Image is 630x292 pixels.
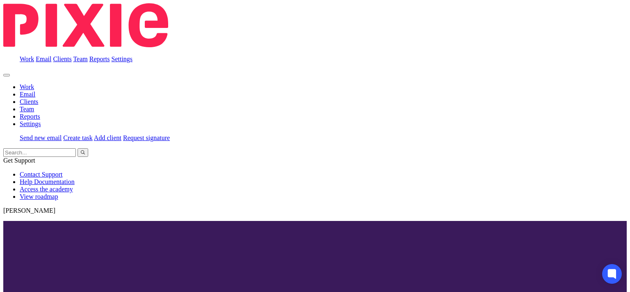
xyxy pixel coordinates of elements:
a: View roadmap [20,193,58,200]
a: Clients [20,98,38,105]
a: Reports [20,113,40,120]
a: Reports [89,55,110,62]
input: Search [3,148,76,157]
a: Add client [94,134,121,141]
img: Pixie [3,3,168,47]
a: Clients [53,55,71,62]
a: Access the academy [20,186,73,193]
a: Send new email [20,134,62,141]
a: Team [20,106,34,113]
a: Settings [20,120,41,127]
a: Help Documentation [20,178,75,185]
a: Settings [112,55,133,62]
a: Create task [63,134,93,141]
span: Get Support [3,157,35,164]
button: Search [78,148,88,157]
a: Email [20,91,35,98]
a: Team [73,55,87,62]
a: Work [20,83,34,90]
a: Work [20,55,34,62]
a: Email [36,55,51,62]
a: Contact Support [20,171,62,178]
a: Request signature [123,134,170,141]
p: [PERSON_NAME] [3,207,627,214]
